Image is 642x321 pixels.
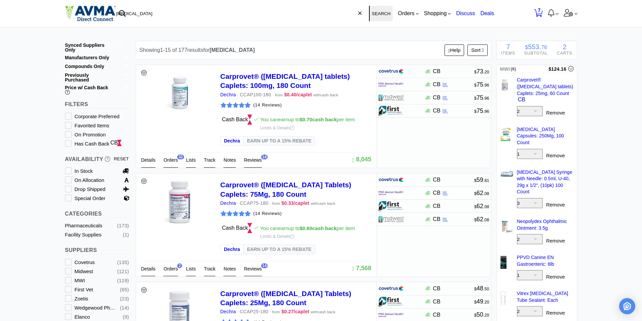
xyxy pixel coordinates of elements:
img: f6b2451649754179b5b4e0c70c3f7cb0_2.png [378,309,404,319]
img: b6fac81b782c44ffb39343240b4ebaf8_522308.png [500,121,511,134]
strong: $0.33 / caplet [275,200,303,206]
span: Reviews [242,157,259,163]
strong: $0.40 / caplet [278,92,306,98]
span: Dechra [224,245,239,252]
span: . 96 [484,83,489,88]
span: 59 [476,175,489,183]
span: . 08 [484,217,489,222]
div: ( 119 ) [119,269,129,277]
a: DechraEarn up to a 15% rebate [220,136,305,145]
span: CB [432,286,439,290]
div: Facility Supplies [65,223,120,231]
span: 7,568 [348,263,371,271]
strong: cash back [295,116,330,123]
span: Lists [186,265,195,271]
span: 76 [541,44,546,51]
span: 75 [476,107,489,115]
span: 50 [476,310,489,318]
div: Previously Purchased [65,72,113,77]
span: 14 [258,154,265,159]
div: ( 121 ) [119,260,129,268]
span: 75 [476,94,489,101]
span: $ [476,83,478,88]
span: with cash back [305,309,329,314]
span: CCAP100-180 [238,92,266,98]
div: Pharmaceuticals [65,214,120,222]
div: ( 14 ) [121,296,129,304]
span: CB [432,204,439,208]
span: 574 [491,8,506,14]
h4: Items [497,50,520,57]
a: DechraEarn up to a 15% rebate [220,244,305,253]
span: Cash Back [221,223,246,232]
span: $ [476,204,478,209]
img: 77fca1acd8b6420a9015268ca798ef17_1.png [378,283,404,293]
p: (14 Reviews) [262,102,287,109]
span: CCAP25-180 [238,308,263,314]
img: 77fca1acd8b6420a9015268ca798ef17_1.png [378,174,404,185]
div: Elanco [74,306,116,314]
a: Vitrex [MEDICAL_DATA] Tube Sealant: Each [517,271,574,287]
span: 14 [258,263,265,267]
div: In Stock [74,160,119,168]
span: ( 6 ) [509,66,550,72]
img: f6b2451649754179b5b4e0c70c3f7cb0_2.png [378,79,404,90]
span: 62 [476,202,489,210]
span: $ [476,109,478,114]
span: Idexx [500,313,513,320]
div: Synced Suppliers Only [65,42,113,52]
p: (14 Reviews) [262,210,287,217]
span: CB [432,96,439,100]
div: ( 65 ) [121,278,129,286]
span: Has Cash Back [74,133,117,139]
span: $ [527,44,529,51]
img: f6b2451649754179b5b4e0c70c3f7cb0_2.png [378,188,404,198]
span: · [264,308,266,314]
a: Remove [545,139,566,145]
div: Drop Shipped [74,178,119,186]
div: ( 23 ) [121,287,129,295]
span: from [267,309,274,314]
span: Details [141,157,155,163]
span: Sort [467,44,488,56]
span: $0.70 [295,116,307,123]
a: Carprovet® ([MEDICAL_DATA] tablets) Caplets: 25mg, 60 Count CB [517,77,574,99]
input: Search by item, sku, manufacturer, ingredient, size... [116,6,355,21]
span: from [267,201,274,205]
img: ed933245751c45a08b660ecbd8a7ae44_382978.png [164,180,195,224]
h5: Categories [65,203,129,211]
span: 7 [507,42,510,51]
span: You can earn up to per item [259,116,347,123]
span: CB [107,134,114,138]
span: You can earn up to per item [259,224,347,231]
span: Earn up to a 15% rebate [246,137,301,144]
span: $ [476,178,478,183]
div: ( 173 ) [119,214,129,222]
span: 8,045 [348,155,371,163]
a: Remove [545,290,566,296]
span: · [236,200,237,206]
span: $ [476,191,478,196]
span: . 20 [484,299,489,304]
span: with cash back [305,201,329,205]
div: MWI [74,269,116,277]
div: On Allocation [74,169,119,177]
a: Carprovet® ([MEDICAL_DATA] tablets) Caplets: 100mg, 180 Count [220,72,370,90]
div: Favorited Items [74,114,129,122]
div: Open Intercom Messenger [619,298,635,314]
img: 67d67680309e4a0bb49a5ff0391dcc42_6.png [378,296,404,306]
span: . 96 [484,96,489,101]
span: Notes [222,265,234,271]
strong: $0.27 / caplet [275,308,303,314]
span: . 81 [484,178,489,183]
strong: cash back [295,224,330,231]
h5: Suppliers [65,239,129,247]
span: Track [203,157,214,163]
strong: [MEDICAL_DATA] [208,46,248,53]
a: $574.76Cash Back [485,4,512,23]
div: First Vet [74,278,116,286]
img: cf101943c4544e2ebaf41e87b3467b91_10955.png [500,236,507,249]
span: Notes [222,157,234,163]
span: 73 [476,67,489,75]
span: CB [432,312,439,316]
